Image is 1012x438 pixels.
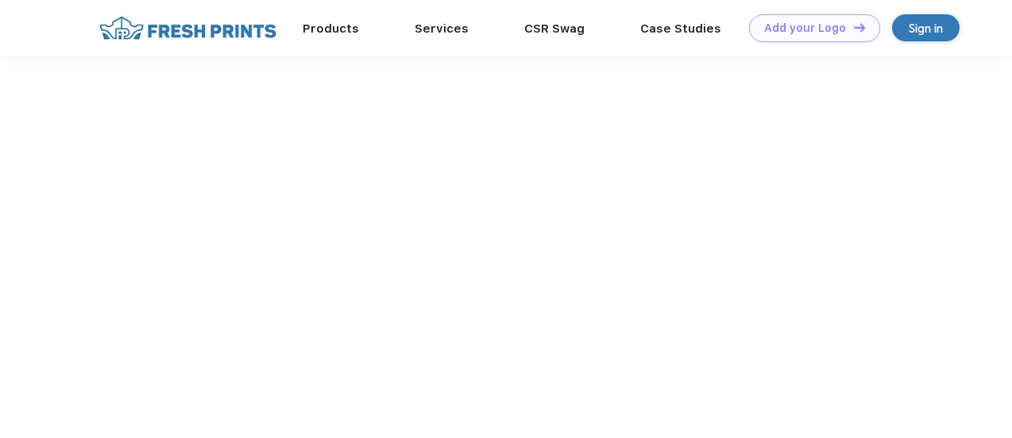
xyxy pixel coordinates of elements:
[95,14,281,42] img: fo%20logo%202.webp
[524,21,585,36] a: CSR Swag
[892,14,960,41] a: Sign in
[303,21,359,36] a: Products
[764,21,846,35] div: Add your Logo
[415,21,469,36] a: Services
[909,19,943,37] div: Sign in
[854,23,865,32] img: DT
